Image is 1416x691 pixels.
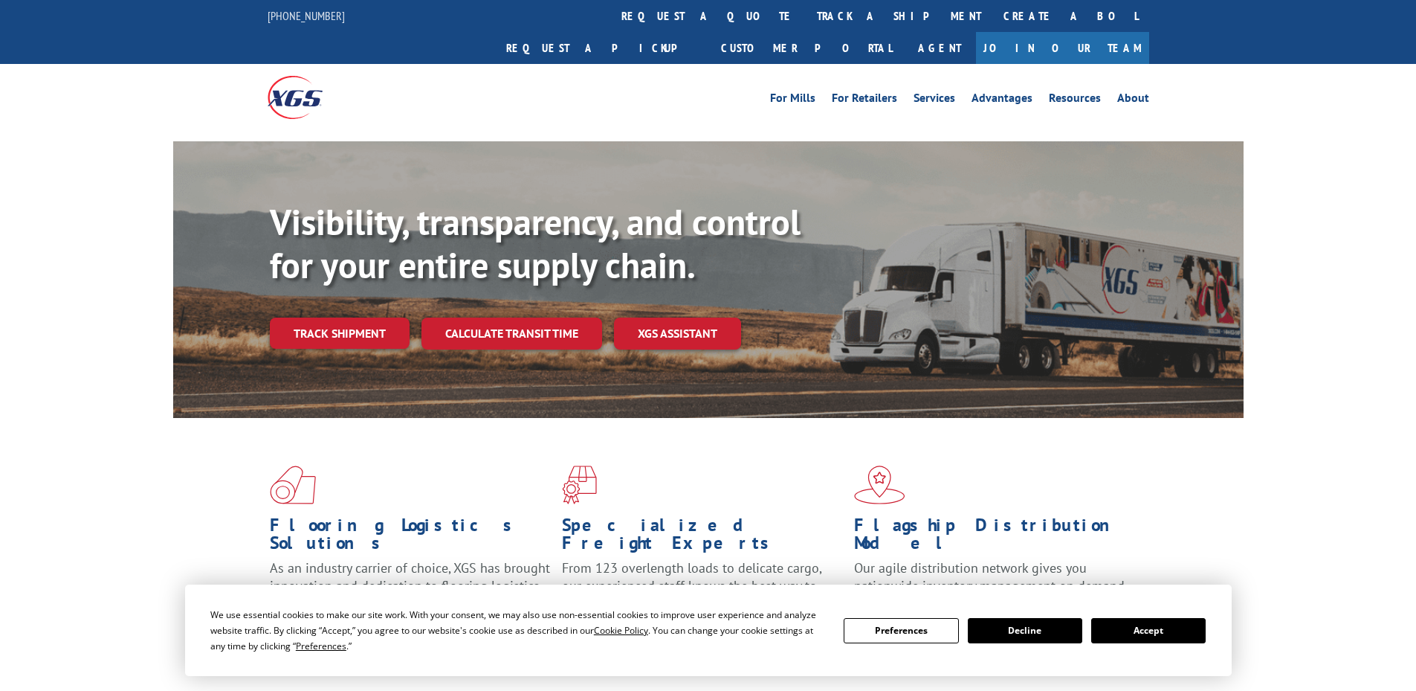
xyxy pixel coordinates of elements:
img: xgs-icon-flagship-distribution-model-red [854,466,905,504]
span: Preferences [296,640,346,652]
a: Advantages [972,92,1032,109]
a: Request a pickup [495,32,710,64]
span: Cookie Policy [594,624,648,637]
a: Track shipment [270,318,410,349]
span: As an industry carrier of choice, XGS has brought innovation and dedication to flooring logistics... [270,559,550,612]
a: XGS ASSISTANT [614,318,741,350]
b: Visibility, transparency, and control for your entire supply chain. [270,199,801,288]
button: Decline [968,618,1082,643]
span: Our agile distribution network gives you nationwide inventory management on demand. [854,559,1128,594]
h1: Flooring Logistics Solutions [270,516,551,559]
div: We use essential cookies to make our site work. With your consent, we may also use non-essential ... [210,607,826,654]
button: Preferences [844,618,958,643]
img: xgs-icon-total-supply-chain-intelligence-red [270,466,316,504]
div: Cookie Consent Prompt [185,585,1232,676]
a: Customer Portal [710,32,903,64]
h1: Specialized Freight Experts [562,516,843,559]
img: xgs-icon-focused-on-flooring-red [562,466,597,504]
h1: Flagship Distribution Model [854,516,1135,559]
button: Accept [1091,618,1206,643]
a: Resources [1049,92,1101,109]
p: From 123 overlength loads to delicate cargo, our experienced staff knows the best way to move you... [562,559,843,626]
a: Calculate transit time [421,318,602,350]
a: Join Our Team [976,32,1149,64]
a: [PHONE_NUMBER] [268,8,345,23]
a: Services [914,92,955,109]
a: Agent [903,32,976,64]
a: For Retailers [832,92,897,109]
a: About [1117,92,1149,109]
a: For Mills [770,92,815,109]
